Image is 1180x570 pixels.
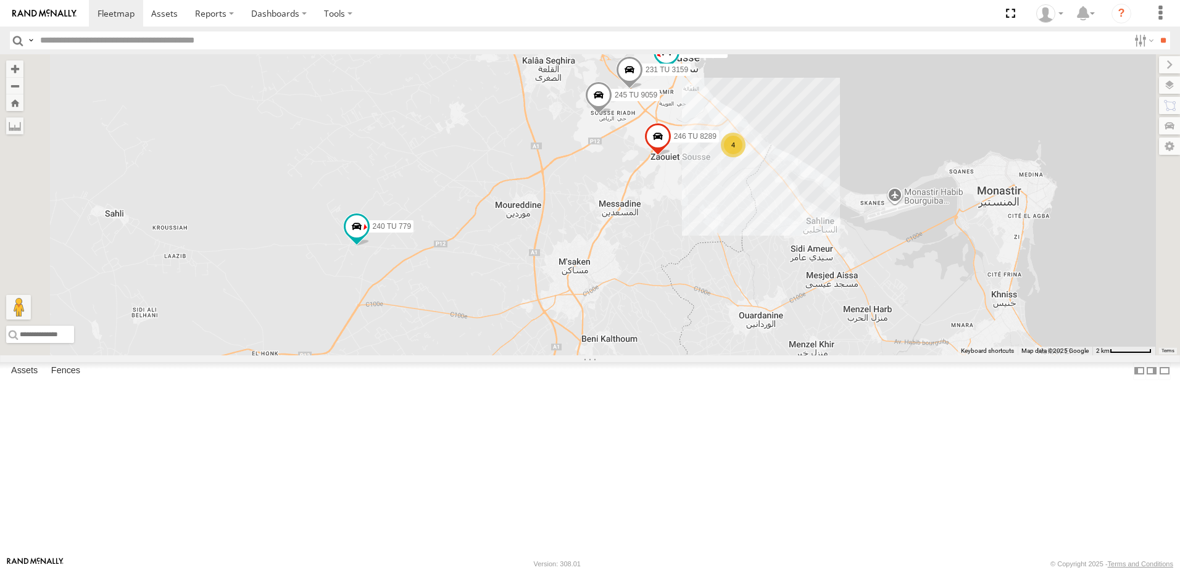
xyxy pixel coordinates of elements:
div: Version: 308.01 [534,560,581,568]
a: Terms and Conditions [1108,560,1173,568]
span: 246 TU 8289 [674,132,717,141]
label: Search Query [26,31,36,49]
div: © Copyright 2025 - [1050,560,1173,568]
label: Assets [5,362,44,379]
span: 2 km [1096,347,1110,354]
label: Dock Summary Table to the Right [1145,362,1158,380]
label: Hide Summary Table [1158,362,1171,380]
label: Search Filter Options [1129,31,1156,49]
button: Zoom out [6,77,23,94]
span: 240 TU 779 [373,222,412,231]
button: Drag Pegman onto the map to open Street View [6,295,31,320]
i: ? [1111,4,1131,23]
label: Dock Summary Table to the Left [1133,362,1145,380]
label: Measure [6,117,23,134]
div: 4 [721,133,746,157]
a: Visit our Website [7,558,64,570]
img: rand-logo.svg [12,9,77,18]
div: Nejah Benkhalifa [1032,4,1068,23]
a: Terms (opens in new tab) [1161,349,1174,353]
span: 231 TU 3159 [646,66,688,75]
label: Fences [45,362,86,379]
button: Zoom Home [6,94,23,111]
button: Map Scale: 2 km per 64 pixels [1092,347,1155,355]
span: 245 TU 9059 [615,91,657,100]
label: Map Settings [1159,138,1180,155]
button: Keyboard shortcuts [961,347,1014,355]
button: Zoom in [6,60,23,77]
span: Map data ©2025 Google [1021,347,1089,354]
